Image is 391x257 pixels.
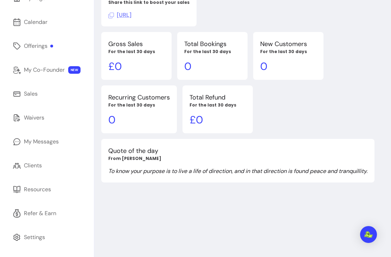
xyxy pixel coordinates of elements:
[108,11,132,19] span: Click to copy
[260,60,316,73] p: 0
[24,114,44,122] div: Waivers
[24,42,53,50] div: Offerings
[184,39,241,49] p: Total Bookings
[8,85,85,102] a: Sales
[8,62,85,78] a: My Co-Founder NEW
[8,157,85,174] a: Clients
[108,114,170,126] p: 0
[8,205,85,222] a: Refer & Earn
[190,114,246,126] p: £ 0
[24,209,56,218] div: Refer & Earn
[24,137,59,146] div: My Messages
[108,92,170,102] p: Recurring Customers
[184,49,241,54] p: For the last 30 days
[24,18,47,26] div: Calendar
[108,102,170,108] p: For the last 30 days
[108,146,367,156] p: Quote of the day
[8,38,85,54] a: Offerings
[68,66,81,74] span: NEW
[108,49,165,54] p: For the last 30 days
[24,66,65,74] div: My Co-Founder
[108,60,165,73] p: £ 0
[260,49,316,54] p: For the last 30 days
[8,181,85,198] a: Resources
[190,92,246,102] p: Total Refund
[260,39,316,49] p: New Customers
[108,167,367,175] p: To know your purpose is to live a life of direction, and in that direction is found peace and tra...
[190,102,246,108] p: For the last 30 days
[24,161,42,170] div: Clients
[108,156,367,161] p: From [PERSON_NAME]
[8,229,85,246] a: Settings
[360,226,377,243] div: Open Intercom Messenger
[108,39,165,49] p: Gross Sales
[8,14,85,31] a: Calendar
[184,60,241,73] p: 0
[8,133,85,150] a: My Messages
[8,109,85,126] a: Waivers
[24,233,45,242] div: Settings
[24,185,51,194] div: Resources
[24,90,38,98] div: Sales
